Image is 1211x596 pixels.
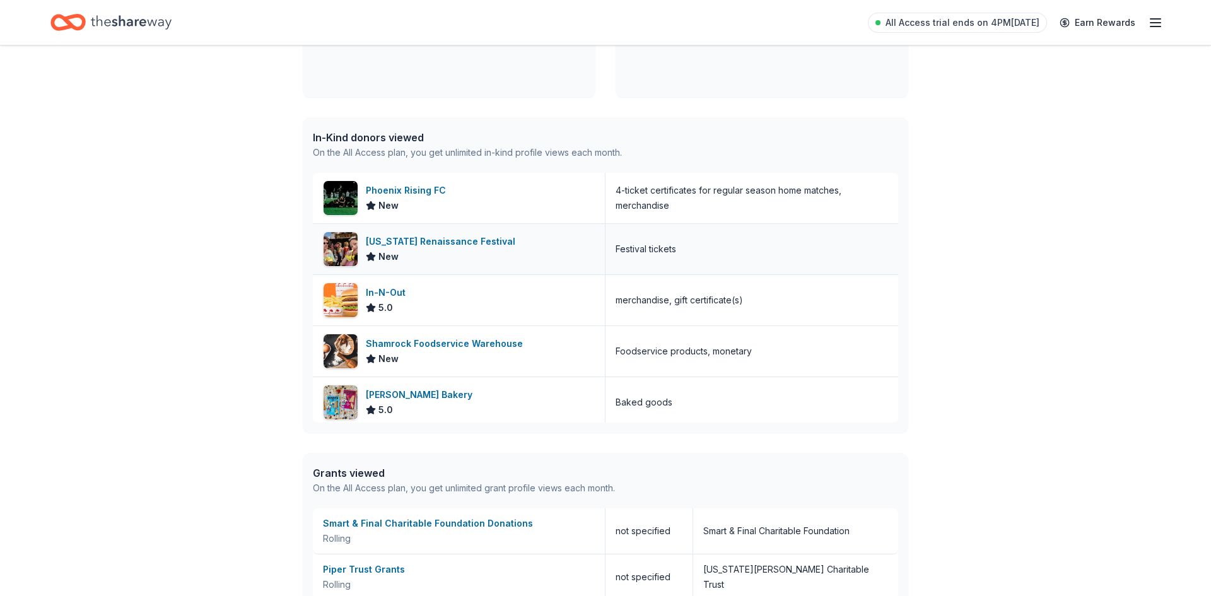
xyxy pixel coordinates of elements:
div: [PERSON_NAME] Bakery [366,387,477,402]
a: Earn Rewards [1052,11,1143,34]
div: Baked goods [616,395,672,410]
div: In-Kind donors viewed [313,130,622,145]
img: Image for Phoenix Rising FC [324,181,358,215]
a: All Access trial ends on 4PM[DATE] [868,13,1047,33]
img: Image for Arizona Renaissance Festival [324,232,358,266]
div: [US_STATE][PERSON_NAME] Charitable Trust [703,562,888,592]
div: On the All Access plan, you get unlimited in-kind profile views each month. [313,145,622,160]
img: Image for Bobo's Bakery [324,385,358,419]
div: 4-ticket certificates for regular season home matches, merchandise [616,183,888,213]
div: In-N-Out [366,285,411,300]
span: 5.0 [378,300,393,315]
div: Grants viewed [313,465,615,481]
span: New [378,198,399,213]
span: All Access trial ends on 4PM[DATE] [886,15,1039,30]
div: Foodservice products, monetary [616,344,752,359]
div: Smart & Final Charitable Foundation [703,523,850,539]
span: 5.0 [378,402,393,418]
div: Smart & Final Charitable Foundation Donations [323,516,595,531]
div: Rolling [323,531,595,546]
a: Home [50,8,172,37]
div: Festival tickets [616,242,676,257]
div: merchandise, gift certificate(s) [616,293,743,308]
img: Image for In-N-Out [324,283,358,317]
span: New [378,351,399,366]
div: [US_STATE] Renaissance Festival [366,234,520,249]
div: On the All Access plan, you get unlimited grant profile views each month. [313,481,615,496]
div: Shamrock Foodservice Warehouse [366,336,528,351]
img: Image for Shamrock Foodservice Warehouse [324,334,358,368]
div: Rolling [323,577,595,592]
div: Phoenix Rising FC [366,183,451,198]
div: not specified [605,508,693,554]
span: New [378,249,399,264]
div: Piper Trust Grants [323,562,595,577]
